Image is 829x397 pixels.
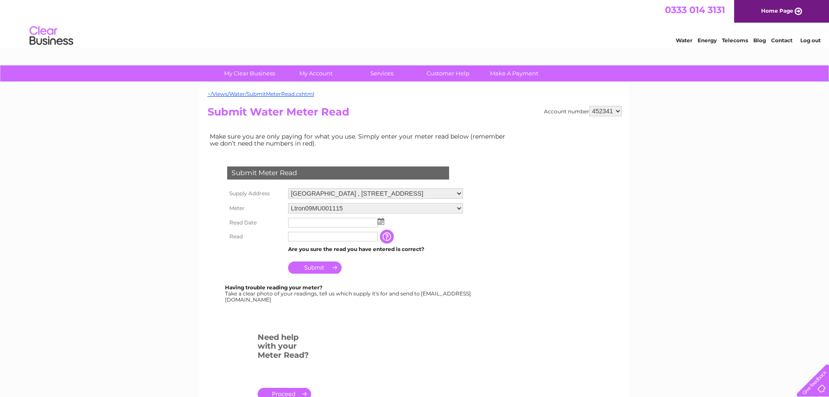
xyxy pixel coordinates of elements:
[771,37,792,44] a: Contact
[380,230,396,244] input: Information
[412,65,484,81] a: Customer Help
[225,216,286,230] th: Read Date
[225,284,322,291] b: Having trouble reading your meter?
[208,91,314,97] a: ~/Views/Water/SubmitMeterRead.cshtml
[800,37,821,44] a: Log out
[258,331,311,364] h3: Need help with your Meter Read?
[225,201,286,216] th: Meter
[346,65,418,81] a: Services
[29,23,74,49] img: logo.png
[208,131,512,149] td: Make sure you are only paying for what you use. Simply enter your meter read below (remember we d...
[286,244,465,255] td: Are you sure the read you have entered is correct?
[676,37,692,44] a: Water
[225,230,286,244] th: Read
[378,218,384,225] img: ...
[722,37,748,44] a: Telecoms
[208,106,622,122] h2: Submit Water Meter Read
[209,5,621,42] div: Clear Business is a trading name of Verastar Limited (registered in [GEOGRAPHIC_DATA] No. 3667643...
[698,37,717,44] a: Energy
[544,106,622,116] div: Account number
[227,166,449,180] div: Submit Meter Read
[280,65,352,81] a: My Account
[225,186,286,201] th: Supply Address
[214,65,285,81] a: My Clear Business
[665,4,725,15] a: 0333 014 3131
[225,285,472,302] div: Take a clear photo of your readings, tell us which supply it's for and send to [EMAIL_ADDRESS][DO...
[478,65,550,81] a: Make A Payment
[288,261,342,274] input: Submit
[753,37,766,44] a: Blog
